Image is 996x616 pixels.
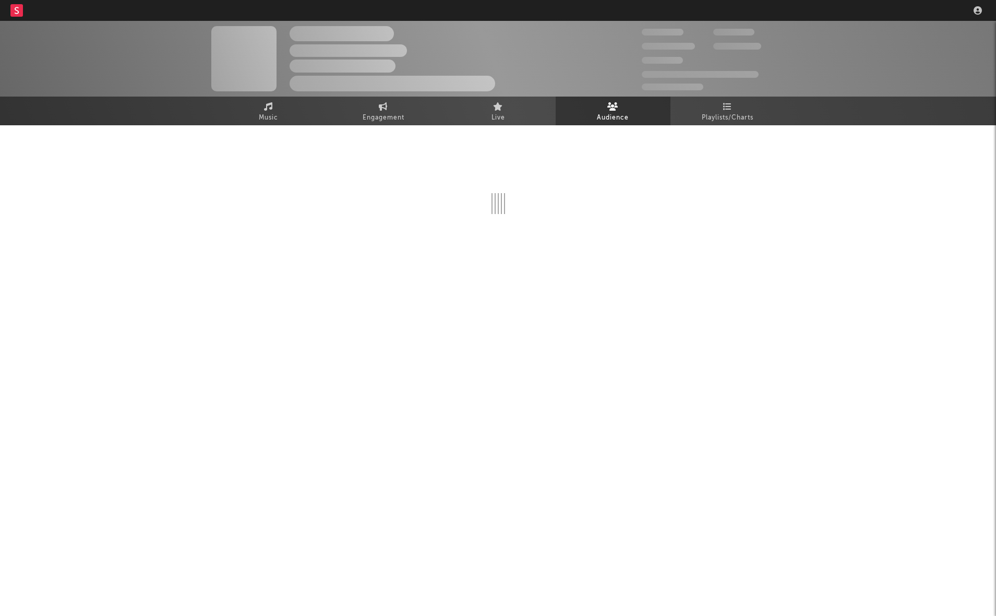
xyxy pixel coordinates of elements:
[713,43,761,50] span: 1,000,000
[642,43,695,50] span: 50,000,000
[702,112,753,124] span: Playlists/Charts
[556,97,670,125] a: Audience
[642,29,683,35] span: 300,000
[642,57,683,64] span: 100,000
[363,112,404,124] span: Engagement
[642,71,759,78] span: 50,000,000 Monthly Listeners
[597,112,629,124] span: Audience
[713,29,754,35] span: 100,000
[491,112,505,124] span: Live
[259,112,278,124] span: Music
[211,97,326,125] a: Music
[670,97,785,125] a: Playlists/Charts
[326,97,441,125] a: Engagement
[642,84,703,90] span: Jump Score: 85.0
[441,97,556,125] a: Live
